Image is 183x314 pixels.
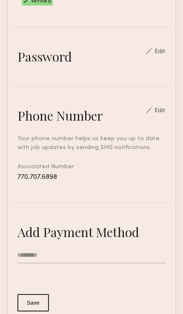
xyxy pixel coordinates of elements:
[17,267,166,284] iframe: Secure card payment input frame
[17,174,57,181] span: 770.707.6898
[17,48,72,65] div: Password
[17,294,49,311] button: Save
[17,134,166,152] div: Your phone number helps us keep you up to date with job updates by sending SMS notifications.
[154,49,166,55] div: Edit
[17,223,166,240] div: Add Payment Method
[17,162,166,182] div: Associated Number
[154,108,166,114] div: Edit
[17,107,103,124] div: Phone Number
